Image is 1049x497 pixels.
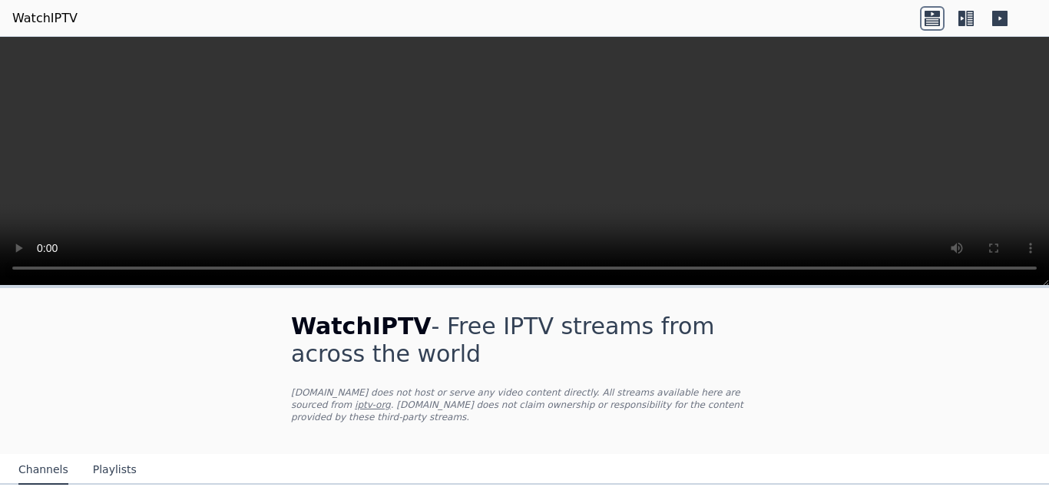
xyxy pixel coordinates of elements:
[291,313,758,368] h1: - Free IPTV streams from across the world
[291,313,432,340] span: WatchIPTV
[18,456,68,485] button: Channels
[291,386,758,423] p: [DOMAIN_NAME] does not host or serve any video content directly. All streams available here are s...
[12,9,78,28] a: WatchIPTV
[93,456,137,485] button: Playlists
[355,399,391,410] a: iptv-org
